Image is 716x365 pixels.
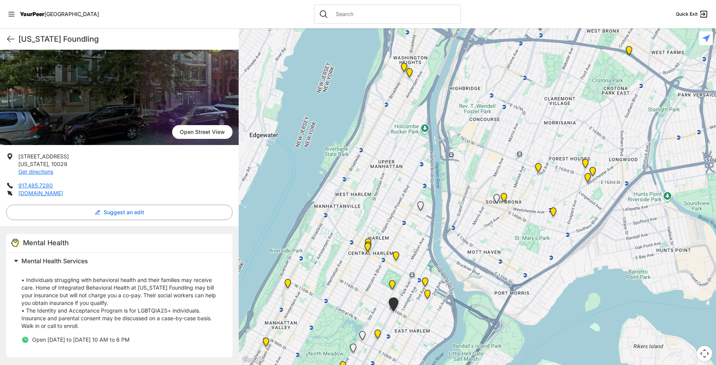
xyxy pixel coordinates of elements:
[548,207,558,220] div: Ramón Vélez Health Care Center
[416,201,425,213] div: Upper West Side, Closed
[405,68,414,80] div: Harlem
[21,257,88,265] span: Mental Health Services
[534,163,543,175] div: Bronx
[363,243,373,255] div: Harlem Outpatient Clinic
[391,251,401,264] div: WeWork Coworking Space
[18,182,53,189] a: 917.485.7280
[18,153,69,160] span: [STREET_ADDRESS]
[104,209,144,216] span: Suggest an edit
[676,11,698,17] span: Quick Exit
[32,336,130,343] span: Open [DATE] to [DATE] 10 AM to 6 PM
[18,34,233,44] h1: [US_STATE] Foundling
[348,344,358,356] div: East Harlem Health Outreach Partnership (EHHOP), Closed
[18,168,53,175] a: Get directions
[331,10,456,18] input: Search
[44,11,99,17] span: [GEOGRAPHIC_DATA]
[399,63,409,75] div: The Malcolm X and Dr. Betty Shabazz Memorial and Educational Center
[363,238,373,251] div: Uptown/Harlem DYCD Youth Drop-in Center
[697,346,712,361] button: Map camera controls
[624,46,634,58] div: Tremont
[492,194,501,206] div: Sunrise DYCD Youth Drop-in Center - Closed
[363,241,373,254] div: Nathaniel Clinic, Central Office, Harlem
[6,205,233,220] button: Suggest an edit
[51,161,67,167] span: 10029
[588,167,597,179] div: BASICS Personalized Recovery Oriented Services (PROS)
[358,331,367,343] div: Hospital Adult Outpatient Psychiatry Clinic: 106th Street
[499,193,509,205] div: The Bronx
[48,161,50,167] span: ,
[387,297,400,314] div: Home of Integrated Behavioral Health
[23,239,69,247] span: Mental Health
[581,159,590,171] div: La Casa de Salud
[20,12,99,16] a: YourPeer[GEOGRAPHIC_DATA]
[676,10,708,19] a: Quick Exit
[20,11,44,17] span: YourPeer
[241,355,266,365] a: Open this area in Google Maps (opens a new window)
[261,337,271,350] div: Amsterdam Family Health Center
[18,190,63,196] a: [DOMAIN_NAME]
[172,125,233,139] span: Open Street View
[420,277,430,290] div: Harlem Vets Center
[21,269,223,330] p: • Individuals struggling with behavioral health and their families may receive care. Home of Inte...
[241,355,266,365] img: Google
[18,161,48,167] span: [US_STATE]
[283,279,293,291] div: Clinical Headquarters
